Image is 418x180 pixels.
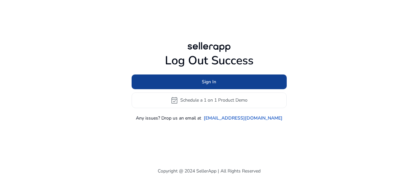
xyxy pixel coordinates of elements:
h1: Log Out Success [132,54,287,68]
a: [EMAIL_ADDRESS][DOMAIN_NAME] [204,115,282,122]
span: Sign In [202,78,216,85]
button: Sign In [132,74,287,89]
button: event_availableSchedule a 1 on 1 Product Demo [132,92,287,108]
span: event_available [170,96,178,104]
p: Any issues? Drop us an email at [136,115,201,122]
